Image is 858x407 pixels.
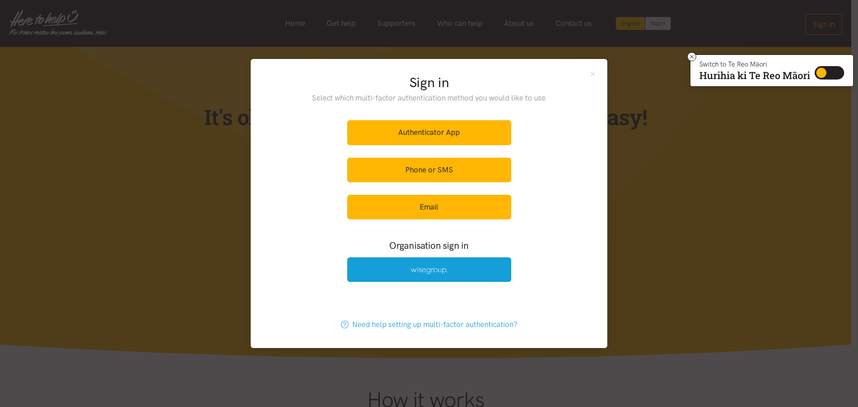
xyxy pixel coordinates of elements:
a: Phone or SMS [347,158,511,182]
p: Hurihia ki Te Reo Māori [699,71,810,80]
img: Wise Group [411,267,447,274]
button: Close [589,70,597,77]
p: Select which multi-factor authentication method you would like to use [294,92,564,104]
h2: Sign in [294,73,564,92]
p: Switch to Te Reo Māori [699,62,810,67]
a: Authenticator App [347,120,511,145]
h3: Organisation sign in [323,239,535,252]
a: Email [347,195,511,219]
a: Need help setting up multi-factor authentication? [332,312,527,337]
